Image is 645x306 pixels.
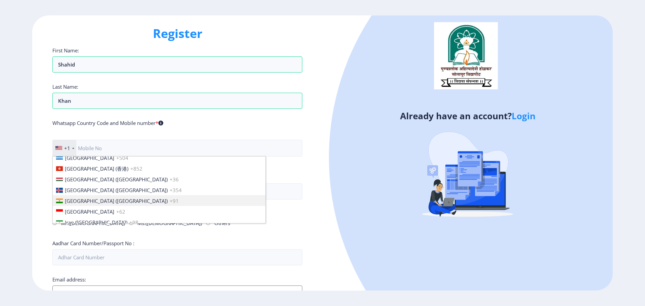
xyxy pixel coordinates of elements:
span: +852 [130,165,142,172]
img: Recruitment%20Agencies%20(%20verification).svg [409,116,526,234]
label: Last Name: [52,83,78,90]
span: +91 [170,198,179,204]
input: Mobile No [52,140,302,157]
input: Email address [52,286,302,302]
span: +504 [116,155,128,161]
span: +36 [170,176,179,183]
img: logo [434,22,498,89]
div: United States: +1 [53,140,76,156]
input: Last Name [52,93,302,109]
a: Login [512,110,535,122]
input: Adhar Card Number [52,249,302,265]
label: Email address: [52,276,86,283]
div: +1 [64,145,70,151]
span: [GEOGRAPHIC_DATA] [65,208,114,215]
h4: Already have an account? [328,111,608,121]
label: Whatsapp Country Code and Mobile number [52,120,163,126]
span: +354 [170,187,182,193]
span: [GEOGRAPHIC_DATA] [65,155,114,161]
span: +98 [129,219,138,226]
span: [GEOGRAPHIC_DATA] (香港) [65,165,128,172]
label: First Name: [52,47,79,54]
span: +62 [116,208,125,215]
span: Iran (‫[GEOGRAPHIC_DATA]‬‎) [65,219,127,226]
span: [GEOGRAPHIC_DATA] ([GEOGRAPHIC_DATA]) [65,198,168,204]
h1: Register [52,26,302,42]
span: [GEOGRAPHIC_DATA] ([GEOGRAPHIC_DATA]) [65,176,168,183]
input: First Name [52,56,302,73]
span: [GEOGRAPHIC_DATA] ([GEOGRAPHIC_DATA]) [65,187,168,193]
label: Aadhar Card Number/Passport No : [52,240,134,247]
